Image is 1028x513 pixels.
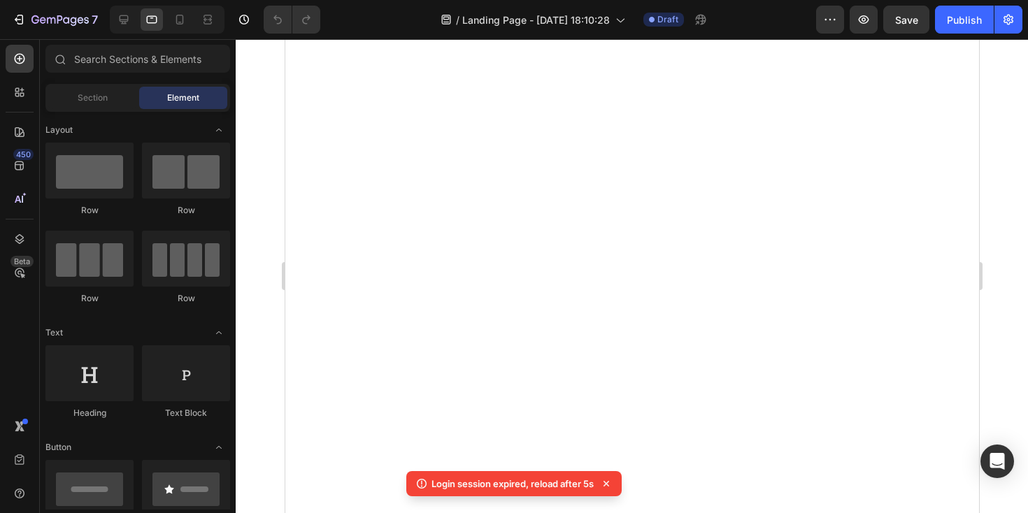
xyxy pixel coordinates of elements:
span: Toggle open [208,436,230,458]
div: Undo/Redo [264,6,320,34]
div: Heading [45,407,134,419]
span: Toggle open [208,119,230,141]
input: Search Sections & Elements [45,45,230,73]
span: Landing Page - [DATE] 18:10:28 [462,13,610,27]
span: Section [78,92,108,104]
span: / [456,13,459,27]
div: Publish [947,13,982,27]
button: Publish [935,6,994,34]
div: Row [45,204,134,217]
div: Open Intercom Messenger [980,445,1014,478]
div: 450 [13,149,34,160]
span: Save [895,14,918,26]
div: Text Block [142,407,230,419]
span: Text [45,326,63,339]
iframe: Design area [285,39,979,513]
p: Login session expired, reload after 5s [431,477,594,491]
div: Row [142,204,230,217]
div: Row [142,292,230,305]
button: Save [883,6,929,34]
div: Beta [10,256,34,267]
span: Element [167,92,199,104]
button: 7 [6,6,104,34]
span: Button [45,441,71,454]
span: Layout [45,124,73,136]
span: Toggle open [208,321,230,344]
span: Draft [657,13,678,26]
div: Row [45,292,134,305]
p: 7 [92,11,98,28]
